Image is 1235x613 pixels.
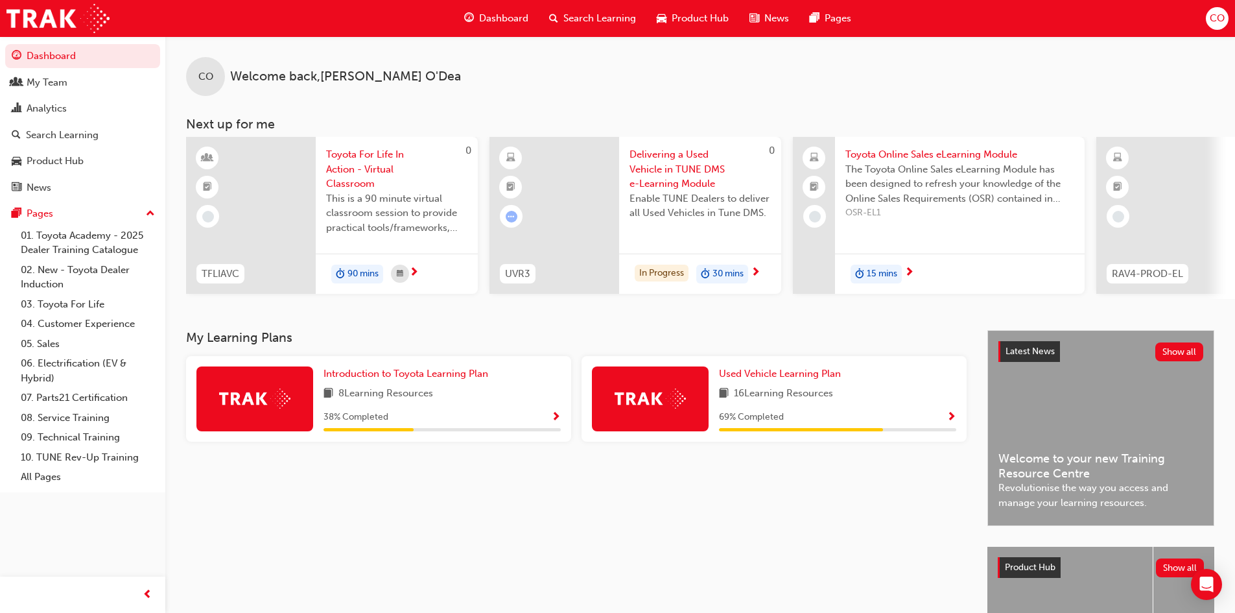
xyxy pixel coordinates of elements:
span: Toyota For Life In Action - Virtual Classroom [326,147,467,191]
button: Pages [5,202,160,226]
span: learningResourceType_INSTRUCTOR_LED-icon [203,150,212,167]
button: CO [1206,7,1229,30]
span: 0 [465,145,471,156]
a: Latest NewsShow all [998,341,1203,362]
a: My Team [5,71,160,95]
div: Pages [27,206,53,221]
span: laptop-icon [810,150,819,167]
span: Used Vehicle Learning Plan [719,368,841,379]
span: CO [198,69,213,84]
span: Latest News [1006,346,1055,357]
a: All Pages [16,467,160,487]
span: 8 Learning Resources [338,386,433,402]
span: booktick-icon [1113,179,1122,196]
span: OSR-EL1 [845,206,1074,221]
span: TFLIAVC [202,267,239,282]
a: 06. Electrification (EV & Hybrid) [16,354,160,388]
span: Introduction to Toyota Learning Plan [323,368,488,379]
span: Welcome to your new Training Resource Centre [998,451,1203,481]
a: news-iconNews [739,5,799,32]
a: 10. TUNE Rev-Up Training [16,448,160,468]
div: Analytics [27,101,67,116]
span: learningResourceType_ELEARNING-icon [1113,150,1122,167]
span: learningRecordVerb_NONE-icon [809,211,821,222]
span: Enable TUNE Dealers to deliver all Used Vehicles in Tune DMS. [629,191,771,221]
a: Analytics [5,97,160,121]
a: 0TFLIAVCToyota For Life In Action - Virtual ClassroomThis is a 90 minute virtual classroom sessio... [186,137,478,294]
span: CO [1210,11,1225,26]
span: learningRecordVerb_ATTEMPT-icon [506,211,517,222]
img: Trak [219,389,290,409]
span: Revolutionise the way you access and manage your learning resources. [998,481,1203,510]
span: people-icon [12,77,21,89]
span: next-icon [904,267,914,279]
a: 04. Customer Experience [16,314,160,334]
span: Dashboard [479,11,528,26]
a: Used Vehicle Learning Plan [719,367,846,381]
img: Trak [6,4,110,33]
span: learningRecordVerb_NONE-icon [1112,211,1124,222]
div: Open Intercom Messenger [1191,569,1222,600]
span: duration-icon [855,266,864,283]
button: Show all [1156,559,1205,577]
span: search-icon [549,10,558,27]
a: News [5,176,160,200]
span: 38 % Completed [323,410,388,425]
a: Introduction to Toyota Learning Plan [323,367,493,381]
span: guage-icon [12,51,21,62]
span: pages-icon [12,208,21,220]
a: 0UVR3Delivering a Used Vehicle in TUNE DMS e-Learning ModuleEnable TUNE Dealers to deliver all Us... [489,137,781,294]
span: This is a 90 minute virtual classroom session to provide practical tools/frameworks, behaviours a... [326,191,467,235]
span: 69 % Completed [719,410,784,425]
span: RAV4-PROD-EL [1112,267,1183,282]
a: Toyota Online Sales eLearning ModuleThe Toyota Online Sales eLearning Module has been designed to... [793,137,1085,294]
span: Search Learning [563,11,636,26]
span: 16 Learning Resources [734,386,833,402]
a: Latest NewsShow allWelcome to your new Training Resource CentreRevolutionise the way you access a... [987,330,1214,526]
span: News [764,11,789,26]
a: guage-iconDashboard [454,5,539,32]
span: booktick-icon [203,179,212,196]
a: car-iconProduct Hub [646,5,739,32]
span: Show Progress [947,412,956,424]
a: 03. Toyota For Life [16,294,160,315]
span: car-icon [657,10,666,27]
img: Trak [615,389,686,409]
div: News [27,180,51,195]
a: 01. Toyota Academy - 2025 Dealer Training Catalogue [16,226,160,260]
span: next-icon [409,267,419,279]
span: The Toyota Online Sales eLearning Module has been designed to refresh your knowledge of the Onlin... [845,162,1074,206]
span: Pages [825,11,851,26]
span: Toyota Online Sales eLearning Module [845,147,1074,162]
span: Delivering a Used Vehicle in TUNE DMS e-Learning Module [629,147,771,191]
a: 09. Technical Training [16,427,160,448]
span: up-icon [146,206,155,222]
a: pages-iconPages [799,5,862,32]
span: duration-icon [701,266,710,283]
span: prev-icon [143,587,152,603]
span: duration-icon [336,266,345,283]
button: Show Progress [551,409,561,426]
a: Dashboard [5,44,160,68]
h3: Next up for me [165,117,1235,132]
span: book-icon [719,386,729,402]
a: 02. New - Toyota Dealer Induction [16,260,160,294]
a: Product Hub [5,149,160,173]
span: booktick-icon [810,179,819,196]
div: In Progress [635,265,688,282]
span: news-icon [749,10,759,27]
span: guage-icon [464,10,474,27]
span: 15 mins [867,267,897,282]
span: news-icon [12,182,21,194]
span: Product Hub [1005,562,1055,573]
span: Welcome back , [PERSON_NAME] O'Dea [230,69,461,84]
a: 08. Service Training [16,408,160,428]
a: 05. Sales [16,334,160,354]
span: booktick-icon [506,179,515,196]
span: search-icon [12,130,21,141]
span: UVR3 [505,267,530,282]
div: Search Learning [26,128,99,143]
span: chart-icon [12,103,21,115]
